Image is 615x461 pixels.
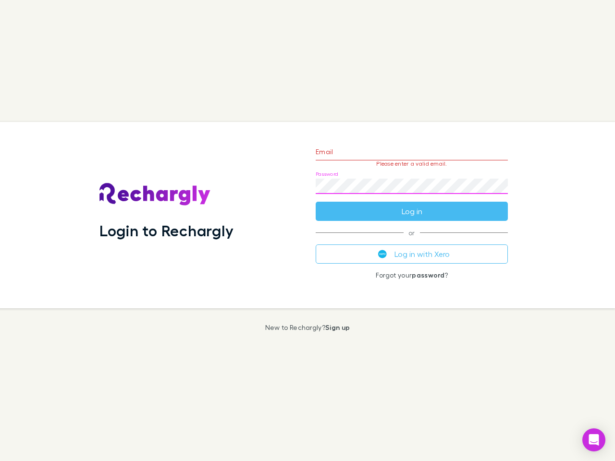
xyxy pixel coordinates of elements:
[378,250,387,258] img: Xero's logo
[316,170,338,178] label: Password
[316,271,508,279] p: Forgot your ?
[412,271,444,279] a: password
[99,183,211,206] img: Rechargly's Logo
[99,221,234,240] h1: Login to Rechargly
[582,428,605,451] div: Open Intercom Messenger
[265,324,350,331] p: New to Rechargly?
[316,244,508,264] button: Log in with Xero
[316,202,508,221] button: Log in
[325,323,350,331] a: Sign up
[316,232,508,233] span: or
[316,160,508,167] p: Please enter a valid email.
